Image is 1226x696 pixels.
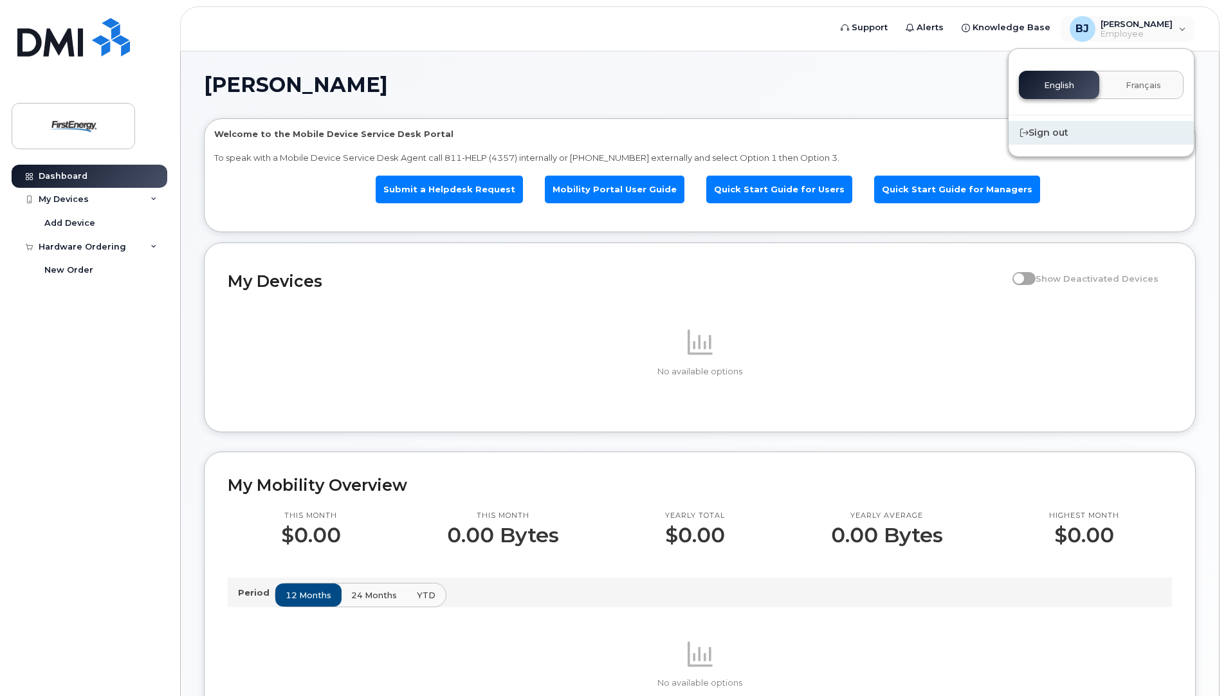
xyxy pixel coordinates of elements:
a: Mobility Portal User Guide [545,176,684,203]
p: Highest month [1049,511,1119,521]
p: Period [238,587,275,599]
a: Quick Start Guide for Managers [874,176,1040,203]
p: $0.00 [665,524,725,547]
p: 0.00 Bytes [831,524,943,547]
p: 0.00 Bytes [447,524,559,547]
p: No available options [228,366,1172,378]
p: No available options [228,677,1172,689]
p: Yearly average [831,511,943,521]
p: This month [281,511,341,521]
a: Submit a Helpdesk Request [376,176,523,203]
p: To speak with a Mobile Device Service Desk Agent call 811-HELP (4357) internally or [PHONE_NUMBER... [214,152,1185,164]
span: Show Deactivated Devices [1036,273,1158,284]
p: This month [447,511,559,521]
p: Welcome to the Mobile Device Service Desk Portal [214,128,1185,140]
p: $0.00 [281,524,341,547]
p: Yearly total [665,511,725,521]
p: $0.00 [1049,524,1119,547]
h2: My Devices [228,271,1006,291]
input: Show Deactivated Devices [1012,266,1023,277]
div: Sign out [1009,121,1194,145]
span: Français [1126,80,1161,91]
span: [PERSON_NAME] [204,75,388,95]
a: Quick Start Guide for Users [706,176,852,203]
iframe: Messenger Launcher [1170,640,1216,686]
span: 24 months [351,589,397,601]
h2: My Mobility Overview [228,475,1172,495]
span: YTD [417,589,435,601]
